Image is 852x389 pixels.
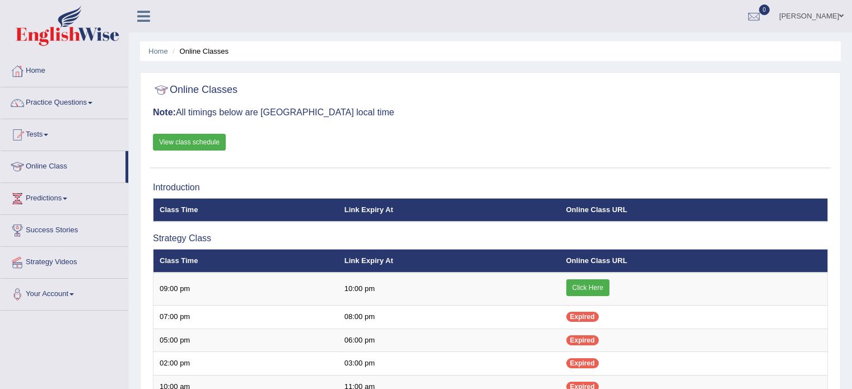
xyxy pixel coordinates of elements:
[153,134,226,151] a: View class schedule
[566,335,599,345] span: Expired
[153,82,238,99] h2: Online Classes
[153,182,828,193] h3: Introduction
[1,215,128,243] a: Success Stories
[560,249,828,273] th: Online Class URL
[338,273,560,306] td: 10:00 pm
[153,107,828,118] h3: All timings below are [GEOGRAPHIC_DATA] local time
[148,47,168,55] a: Home
[1,151,125,179] a: Online Class
[338,198,560,222] th: Link Expiry At
[338,352,560,376] td: 03:00 pm
[1,119,128,147] a: Tests
[566,358,599,368] span: Expired
[153,306,338,329] td: 07:00 pm
[1,247,128,275] a: Strategy Videos
[153,329,338,352] td: 05:00 pm
[153,107,176,117] b: Note:
[153,249,338,273] th: Class Time
[759,4,770,15] span: 0
[1,279,128,307] a: Your Account
[153,233,828,243] h3: Strategy Class
[566,312,599,322] span: Expired
[1,55,128,83] a: Home
[170,46,229,57] li: Online Classes
[338,329,560,352] td: 06:00 pm
[560,198,828,222] th: Online Class URL
[153,198,338,222] th: Class Time
[338,306,560,329] td: 08:00 pm
[153,352,338,376] td: 02:00 pm
[1,183,128,211] a: Predictions
[566,279,609,296] a: Click Here
[153,273,338,306] td: 09:00 pm
[338,249,560,273] th: Link Expiry At
[1,87,128,115] a: Practice Questions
